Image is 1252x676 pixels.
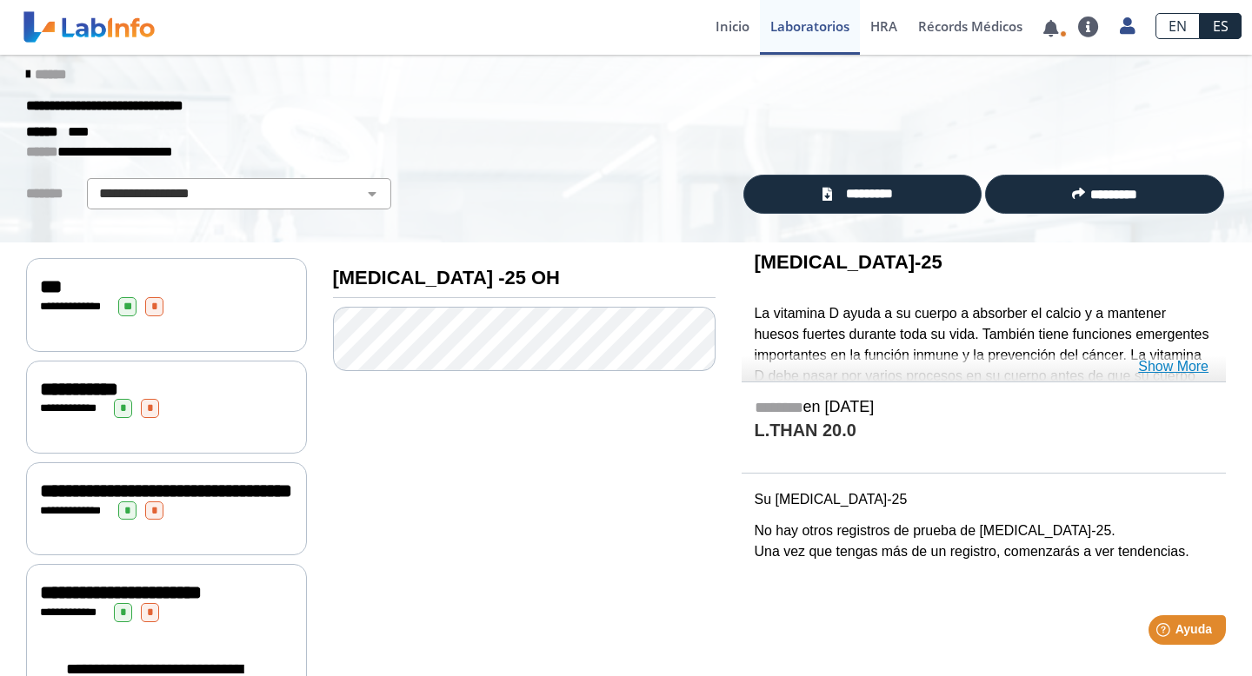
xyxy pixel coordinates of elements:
a: Show More [1138,356,1209,377]
p: La vitamina D ayuda a su cuerpo a absorber el calcio y a mantener huesos fuertes durante toda su ... [755,303,1214,511]
b: [MEDICAL_DATA]-25 [755,251,942,273]
p: Su [MEDICAL_DATA]-25 [755,489,1214,510]
span: HRA [870,17,897,35]
b: [MEDICAL_DATA] -25 OH [333,267,560,288]
a: ES [1200,13,1242,39]
iframe: Help widget launcher [1097,608,1233,657]
h5: en [DATE] [755,398,1214,418]
a: EN [1155,13,1200,39]
h4: L.THAN 20.0 [755,421,1214,442]
p: No hay otros registros de prueba de [MEDICAL_DATA]-25. Una vez que tengas más de un registro, com... [755,520,1214,562]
